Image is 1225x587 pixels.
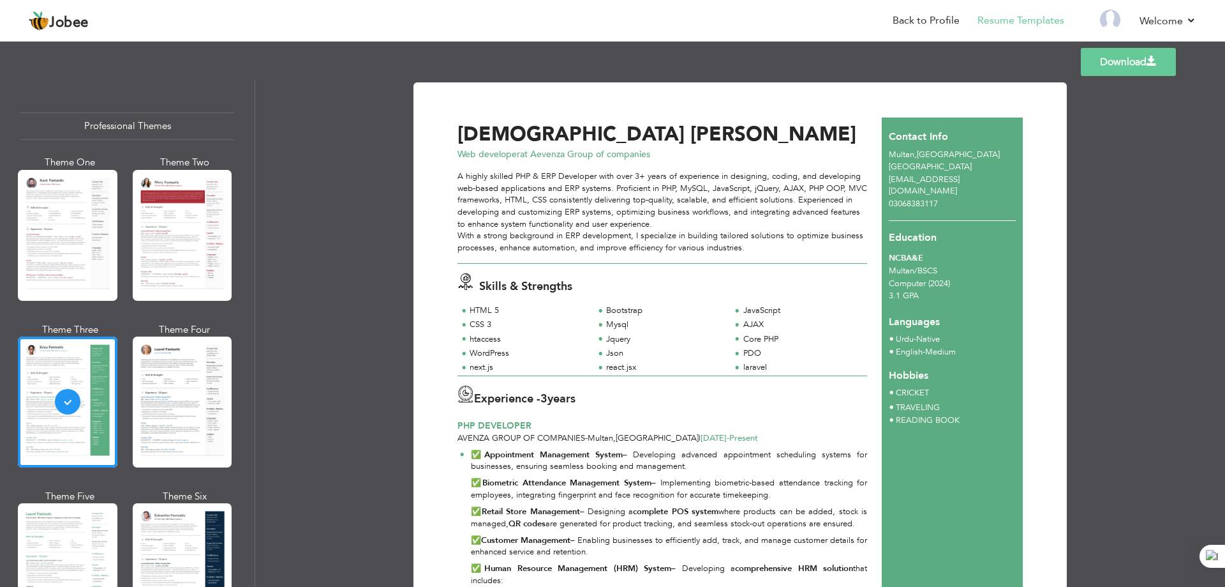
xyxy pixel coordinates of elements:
p: ✅ – Developing a that includes: [471,563,868,586]
span: at Aevenza Group of companies [520,148,650,160]
span: TRAVELING [896,402,940,413]
span: | [699,432,701,444]
span: [DATE] [701,432,729,444]
span: [DEMOGRAPHIC_DATA] [457,121,685,148]
strong: Customer Management [481,535,570,546]
strong: Appointment Management System [484,449,623,461]
div: Theme Six [135,490,235,503]
div: Theme Four [135,323,235,337]
span: Multan [588,432,613,444]
span: [EMAIL_ADDRESS][DOMAIN_NAME] [889,174,960,197]
span: Web developer [457,148,520,160]
p: ✅ – Developing advanced appointment scheduling systems for businesses, ensuring seamless booking ... [471,449,868,473]
div: laravel [743,362,860,374]
span: 03068383117 [889,198,938,210]
span: Jobee [49,16,89,30]
span: - [727,432,729,444]
div: Theme Two [135,156,235,169]
span: English [896,346,923,358]
strong: complete POS system [633,506,718,517]
span: - [914,333,916,345]
span: [GEOGRAPHIC_DATA] [616,432,699,444]
span: Multan BSCS [889,265,937,277]
div: htaccess [470,333,586,346]
div: Theme One [20,156,120,169]
a: Download [1081,48,1176,76]
strong: Biometric Attendance Management System [482,477,651,489]
div: PDO [743,347,860,360]
span: , [914,149,917,160]
p: A highly skilled PHP & ERP Developer with over 3+ years of experience in designing, coding, and d... [457,171,867,230]
span: - [923,346,925,358]
div: Json [606,347,723,360]
div: AJAX [743,319,860,331]
span: Languages [889,305,940,330]
strong: QR codes [509,518,546,530]
img: Profile Img [1100,10,1120,30]
span: READING BOOK [896,415,960,426]
span: Hobbies [889,369,928,383]
div: Professional Themes [20,112,234,140]
div: JavaScript [743,305,860,317]
span: Education [889,231,937,245]
label: years [540,391,575,408]
div: Mysql [606,319,723,331]
img: jobee.io [29,11,49,31]
div: WordPress [470,347,586,360]
div: Theme Three [20,323,120,337]
span: Computer [889,278,926,289]
strong: Retail Store Management [482,506,580,517]
span: Contact Info [889,130,948,144]
span: Skills & Strengths [479,278,572,294]
span: Present [701,432,758,444]
strong: comprehensive HRM solution [735,563,853,574]
span: 3 [540,391,547,407]
strong: Human Resource Management (HRM) System [484,563,671,574]
div: Jquery [606,333,723,346]
div: HTML 5 [470,305,586,317]
div: Theme Five [20,490,120,503]
span: Urdu [896,333,914,345]
a: Resume Templates [977,13,1064,28]
a: Jobee [29,11,89,31]
div: NCBA&E [889,252,1016,264]
span: Avenza Group Of Companies [457,432,585,444]
div: Bootstrap [606,305,723,317]
span: Multan [889,149,914,160]
span: (2024) [928,278,950,289]
span: / [914,265,917,277]
span: - [585,432,588,444]
span: PHP DEVELOPER [457,420,531,432]
div: next.js [470,362,586,374]
div: [GEOGRAPHIC_DATA] [882,149,1023,172]
span: , [613,432,616,444]
li: Medium [896,346,956,359]
p: ✅ – Implementing biometric-based attendance tracking for employees, integrating fingerprint and f... [471,477,868,501]
span: 3.1 GPA [889,290,919,301]
span: CRICKET [896,387,929,399]
a: Back to Profile [893,13,960,28]
p: With a strong background in ERP development, I specialize in building tailored solutions to optim... [457,230,867,254]
a: Welcome [1140,13,1196,29]
li: Native [896,333,940,346]
div: Core PHP [743,333,860,346]
div: CSS 3 [470,319,586,331]
span: [GEOGRAPHIC_DATA] [889,161,972,172]
span: [PERSON_NAME] [690,121,856,148]
p: ✅ – Designing a where products can be added, stock is managed, are generated for product tracking... [471,506,868,530]
p: ✅ – Enabling businesses to efficiently add, track, and manage customer details for enhanced servi... [471,535,868,558]
div: react.jsx [606,362,723,374]
span: Experience - [474,391,540,407]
